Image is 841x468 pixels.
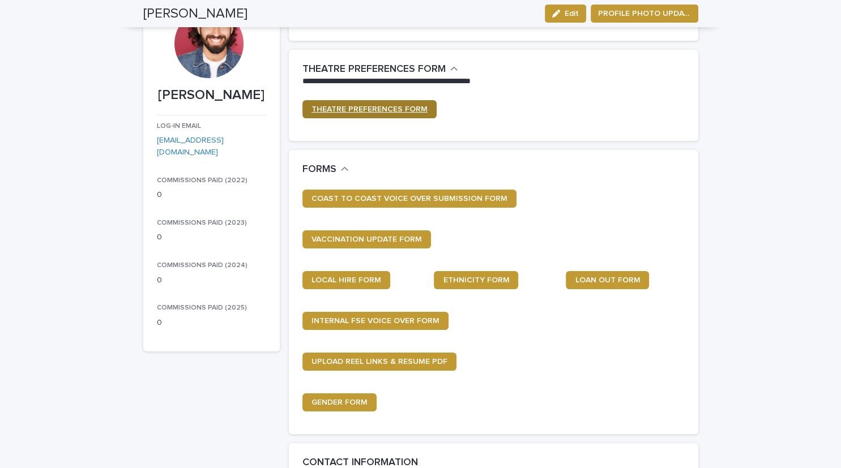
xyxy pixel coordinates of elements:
[302,100,437,118] a: THEATRE PREFERENCES FORM
[434,271,518,289] a: ETHNICITY FORM
[311,276,381,284] span: LOCAL HIRE FORM
[302,63,458,76] button: THEATRE PREFERENCES FORM
[575,276,640,284] span: LOAN OUT FORM
[545,5,586,23] button: Edit
[443,276,509,284] span: ETHNICITY FORM
[302,164,349,176] button: FORMS
[157,189,266,201] p: 0
[157,220,247,226] span: COMMISSIONS PAID (2023)
[311,235,422,243] span: VACCINATION UPDATE FORM
[311,317,439,325] span: INTERNAL FSE VOICE OVER FORM
[157,136,224,156] a: [EMAIL_ADDRESS][DOMAIN_NAME]
[302,164,336,176] h2: FORMS
[157,123,201,130] span: LOG-IN EMAIL
[302,353,456,371] a: UPLOAD REEL LINKS & RESUME PDF
[302,393,377,411] a: GENDER FORM
[598,8,691,19] span: PROFILE PHOTO UPDATE
[302,230,431,248] a: VACCINATION UPDATE FORM
[143,6,247,22] h2: [PERSON_NAME]
[311,358,447,366] span: UPLOAD REEL LINKS & RESUME PDF
[157,262,247,269] span: COMMISSIONS PAID (2024)
[565,10,579,18] span: Edit
[157,274,266,286] p: 0
[566,271,649,289] a: LOAN OUT FORM
[157,87,266,104] p: [PERSON_NAME]
[591,5,698,23] button: PROFILE PHOTO UPDATE
[157,304,247,311] span: COMMISSIONS PAID (2025)
[157,317,266,329] p: 0
[302,190,516,208] a: COAST TO COAST VOICE OVER SUBMISSION FORM
[311,195,507,203] span: COAST TO COAST VOICE OVER SUBMISSION FORM
[311,398,368,406] span: GENDER FORM
[157,231,266,243] p: 0
[157,177,247,184] span: COMMISSIONS PAID (2022)
[302,312,449,330] a: INTERNAL FSE VOICE OVER FORM
[302,271,390,289] a: LOCAL HIRE FORM
[311,105,428,113] span: THEATRE PREFERENCES FORM
[302,63,446,76] h2: THEATRE PREFERENCES FORM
